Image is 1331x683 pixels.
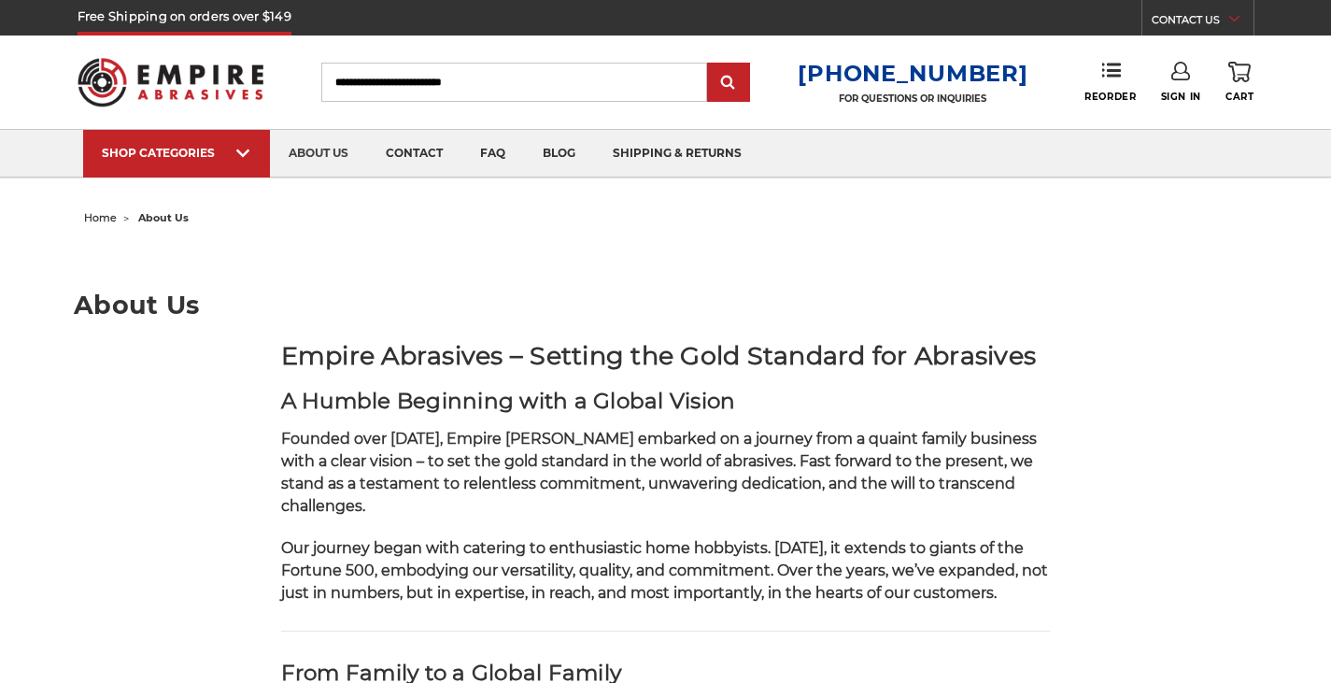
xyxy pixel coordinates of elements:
a: home [84,211,117,224]
div: SHOP CATEGORIES [102,146,251,160]
span: Our journey began with catering to enthusiastic home hobbyists. [DATE], it extends to giants of t... [281,539,1048,602]
strong: Empire Abrasives – Setting the Gold Standard for Abrasives [281,340,1037,371]
p: FOR QUESTIONS OR INQUIRIES [798,92,1027,105]
img: Empire Abrasives [78,46,264,119]
span: Reorder [1084,91,1136,103]
span: Cart [1225,91,1253,103]
a: shipping & returns [594,130,760,178]
a: Cart [1225,62,1253,103]
a: [PHONE_NUMBER] [798,60,1027,87]
a: faq [461,130,524,178]
span: Sign In [1161,91,1201,103]
a: blog [524,130,594,178]
a: CONTACT US [1152,9,1253,36]
h1: About Us [74,292,1257,318]
span: about us [138,211,189,224]
a: about us [270,130,367,178]
strong: A Humble Beginning with a Global Vision [281,388,736,414]
span: Founded over [DATE], Empire [PERSON_NAME] embarked on a journey from a quaint family business wit... [281,430,1037,515]
a: Reorder [1084,62,1136,102]
input: Submit [710,64,747,102]
a: contact [367,130,461,178]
